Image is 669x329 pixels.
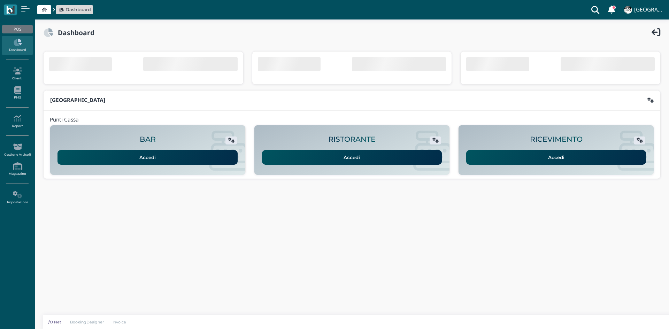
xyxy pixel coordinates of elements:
a: Impostazioni [2,188,32,207]
a: Dashboard [59,6,91,13]
h2: Dashboard [53,29,94,36]
h2: RICEVIMENTO [530,135,583,143]
a: PMS [2,84,32,103]
a: Accedi [262,150,442,165]
iframe: Help widget launcher [620,307,663,323]
a: ... [GEOGRAPHIC_DATA] [623,1,665,18]
a: Magazzino [2,159,32,179]
h2: RISTORANTE [328,135,376,143]
img: ... [624,6,632,14]
div: POS [2,25,32,33]
a: Accedi [466,150,646,165]
b: [GEOGRAPHIC_DATA] [50,96,105,104]
h2: BAR [140,135,156,143]
img: logo [6,6,14,14]
h4: Punti Cassa [50,117,79,123]
a: Gestione Articoli [2,140,32,159]
h4: [GEOGRAPHIC_DATA] [634,7,665,13]
span: Dashboard [66,6,91,13]
a: Clienti [2,64,32,83]
a: Report [2,112,32,131]
a: Accedi [57,150,238,165]
a: Dashboard [2,36,32,55]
